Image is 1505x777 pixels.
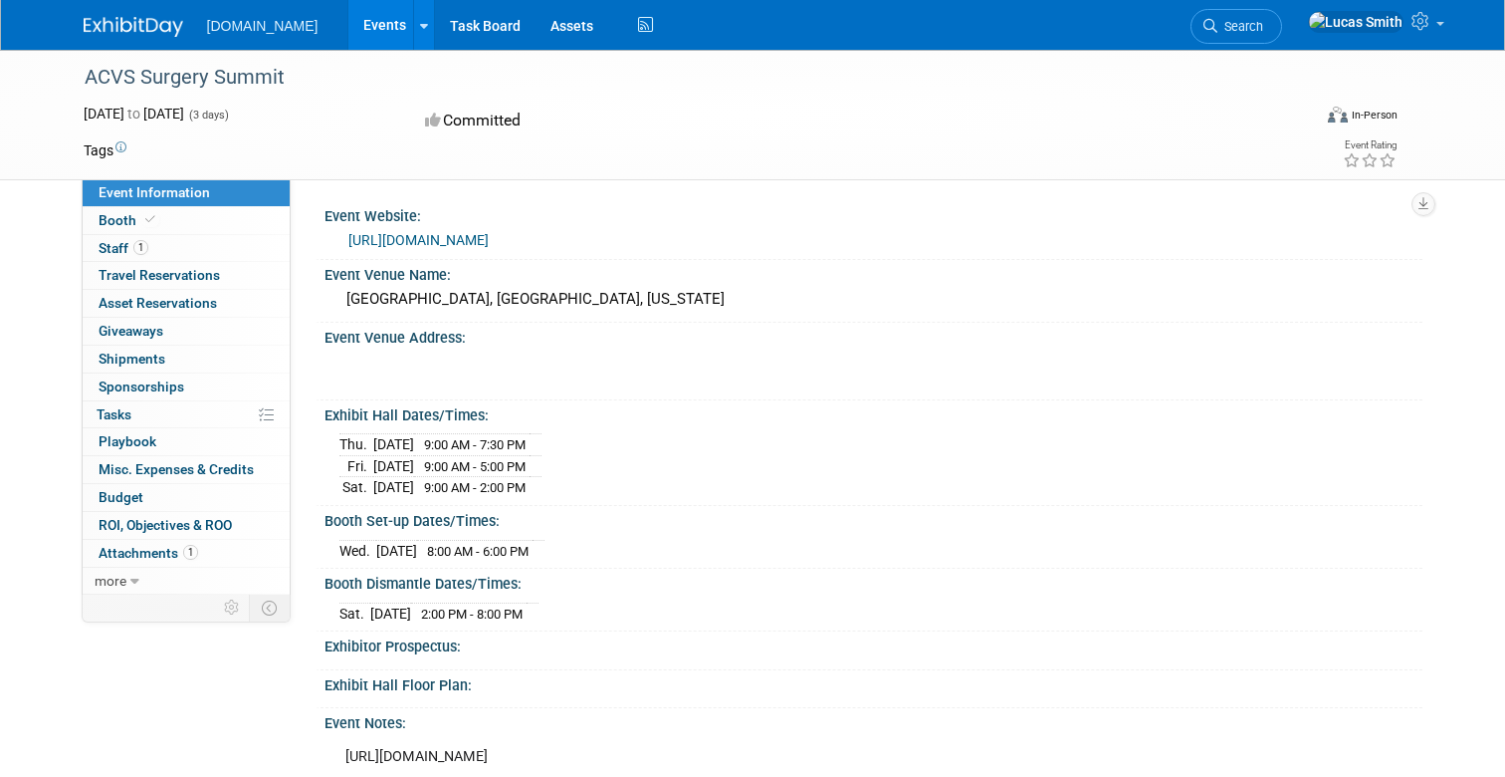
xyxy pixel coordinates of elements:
[424,480,526,495] span: 9:00 AM - 2:00 PM
[331,737,1207,777] div: [URL][DOMAIN_NAME]
[84,106,184,122] span: [DATE] [DATE]
[83,484,290,511] a: Budget
[83,512,290,539] a: ROI, Objectives & ROO
[83,540,290,567] a: Attachments1
[373,434,414,456] td: [DATE]
[373,455,414,477] td: [DATE]
[97,406,131,422] span: Tasks
[1328,107,1348,123] img: Format-Inperson.png
[324,260,1422,285] div: Event Venue Name:
[145,214,155,225] i: Booth reservation complete
[133,240,148,255] span: 1
[83,401,290,428] a: Tasks
[1308,11,1403,33] img: Lucas Smith
[124,106,143,122] span: to
[99,351,165,367] span: Shipments
[427,544,529,559] span: 8:00 AM - 6:00 PM
[78,60,1286,96] div: ACVS Surgery Summit
[215,595,250,621] td: Personalize Event Tab Strip
[421,607,523,622] span: 2:00 PM - 8:00 PM
[370,603,411,624] td: [DATE]
[339,455,373,477] td: Fri.
[183,545,198,560] span: 1
[83,235,290,262] a: Staff1
[339,603,370,624] td: Sat.
[187,109,229,122] span: (3 days)
[83,318,290,345] a: Giveaways
[324,201,1422,226] div: Event Website:
[249,595,290,621] td: Toggle Event Tabs
[99,295,217,311] span: Asset Reservations
[84,140,126,160] td: Tags
[424,437,526,452] span: 9:00 AM - 7:30 PM
[99,267,220,283] span: Travel Reservations
[99,323,163,339] span: Giveaways
[99,433,156,449] span: Playbook
[339,477,373,498] td: Sat.
[419,104,837,138] div: Committed
[83,346,290,373] a: Shipments
[99,379,184,394] span: Sponsorships
[339,434,373,456] td: Thu.
[339,284,1407,315] div: [GEOGRAPHIC_DATA], [GEOGRAPHIC_DATA], [US_STATE]
[1217,19,1263,34] span: Search
[424,459,526,474] span: 9:00 AM - 5:00 PM
[348,232,489,248] a: [URL][DOMAIN_NAME]
[373,477,414,498] td: [DATE]
[324,670,1422,695] div: Exhibit Hall Floor Plan:
[324,569,1422,594] div: Booth Dismantle Dates/Times:
[83,290,290,317] a: Asset Reservations
[83,207,290,234] a: Booth
[99,240,148,256] span: Staff
[99,184,210,200] span: Event Information
[324,632,1422,656] div: Exhibitor Prospectus:
[324,400,1422,425] div: Exhibit Hall Dates/Times:
[376,540,417,561] td: [DATE]
[95,573,126,589] span: more
[1351,108,1397,123] div: In-Person
[99,517,232,533] span: ROI, Objectives & ROO
[1203,104,1397,133] div: Event Format
[207,18,319,34] span: [DOMAIN_NAME]
[1343,140,1397,150] div: Event Rating
[99,489,143,505] span: Budget
[324,708,1422,733] div: Event Notes:
[83,374,290,400] a: Sponsorships
[99,545,198,561] span: Attachments
[324,323,1422,348] div: Event Venue Address:
[83,568,290,595] a: more
[324,506,1422,531] div: Booth Set-up Dates/Times:
[99,461,254,477] span: Misc. Expenses & Credits
[339,540,376,561] td: Wed.
[84,17,183,37] img: ExhibitDay
[83,262,290,289] a: Travel Reservations
[99,212,159,228] span: Booth
[1190,9,1282,44] a: Search
[83,179,290,206] a: Event Information
[83,428,290,455] a: Playbook
[83,456,290,483] a: Misc. Expenses & Credits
